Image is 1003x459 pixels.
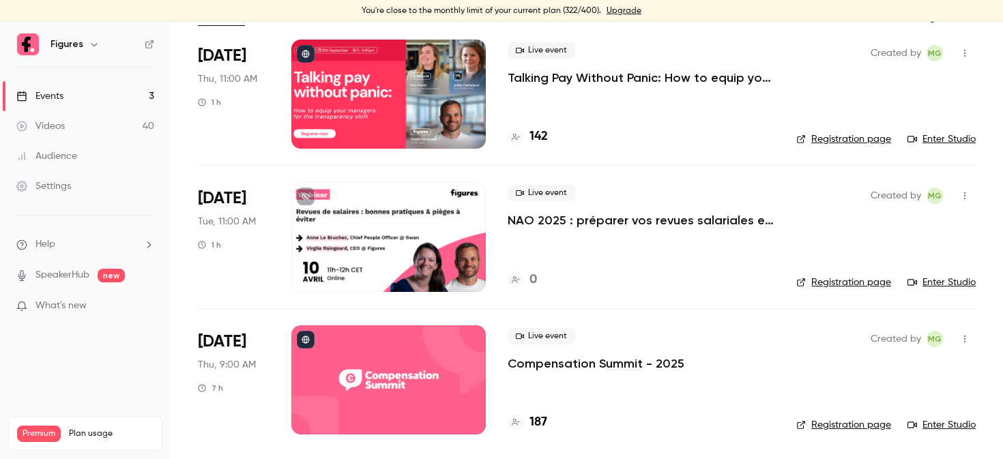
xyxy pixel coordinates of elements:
div: Settings [16,179,71,193]
span: [DATE] [198,188,246,209]
span: [DATE] [198,45,246,67]
span: MG [928,331,942,347]
span: What's new [35,299,87,313]
span: Live event [508,42,575,59]
span: Live event [508,328,575,344]
span: Mégane Gateau [927,188,943,204]
a: SpeakerHub [35,268,89,282]
span: Tue, 11:00 AM [198,215,256,228]
a: Registration page [796,418,891,432]
div: Audience [16,149,77,163]
iframe: Noticeable Trigger [138,300,154,312]
span: Thu, 11:00 AM [198,72,257,86]
a: Upgrade [607,5,641,16]
span: Created by [871,45,921,61]
h4: 187 [529,413,547,432]
a: 142 [508,128,548,146]
a: 0 [508,271,537,289]
span: Mégane Gateau [927,45,943,61]
a: Registration page [796,276,891,289]
span: Created by [871,188,921,204]
span: Thu, 9:00 AM [198,358,256,372]
span: Live event [508,185,575,201]
span: MG [928,188,942,204]
span: Plan usage [69,428,154,439]
span: MG [928,45,942,61]
div: Videos [16,119,65,133]
div: 1 h [198,97,221,108]
span: new [98,269,125,282]
h4: 142 [529,128,548,146]
li: help-dropdown-opener [16,237,154,252]
h6: Figures [50,38,83,51]
h4: 0 [529,271,537,289]
div: Oct 7 Tue, 11:00 AM (Europe/Paris) [198,182,270,291]
a: Talking Pay Without Panic: How to equip your managers for the transparency shift [508,70,774,86]
span: [DATE] [198,331,246,353]
a: Compensation Summit - 2025 [508,355,684,372]
div: 7 h [198,383,223,394]
a: Enter Studio [907,132,976,146]
div: 1 h [198,239,221,250]
div: Events [16,89,63,103]
img: Figures [17,33,39,55]
span: Help [35,237,55,252]
div: Sep 18 Thu, 11:00 AM (Europe/Paris) [198,40,270,149]
a: Registration page [796,132,891,146]
span: Created by [871,331,921,347]
a: NAO 2025 : préparer vos revues salariales et renforcer le dialogue social [508,212,774,228]
span: Premium [17,426,61,442]
a: Enter Studio [907,276,976,289]
div: Oct 16 Thu, 9:00 AM (Europe/Paris) [198,325,270,434]
a: 187 [508,413,547,432]
a: Enter Studio [907,418,976,432]
span: Mégane Gateau [927,331,943,347]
